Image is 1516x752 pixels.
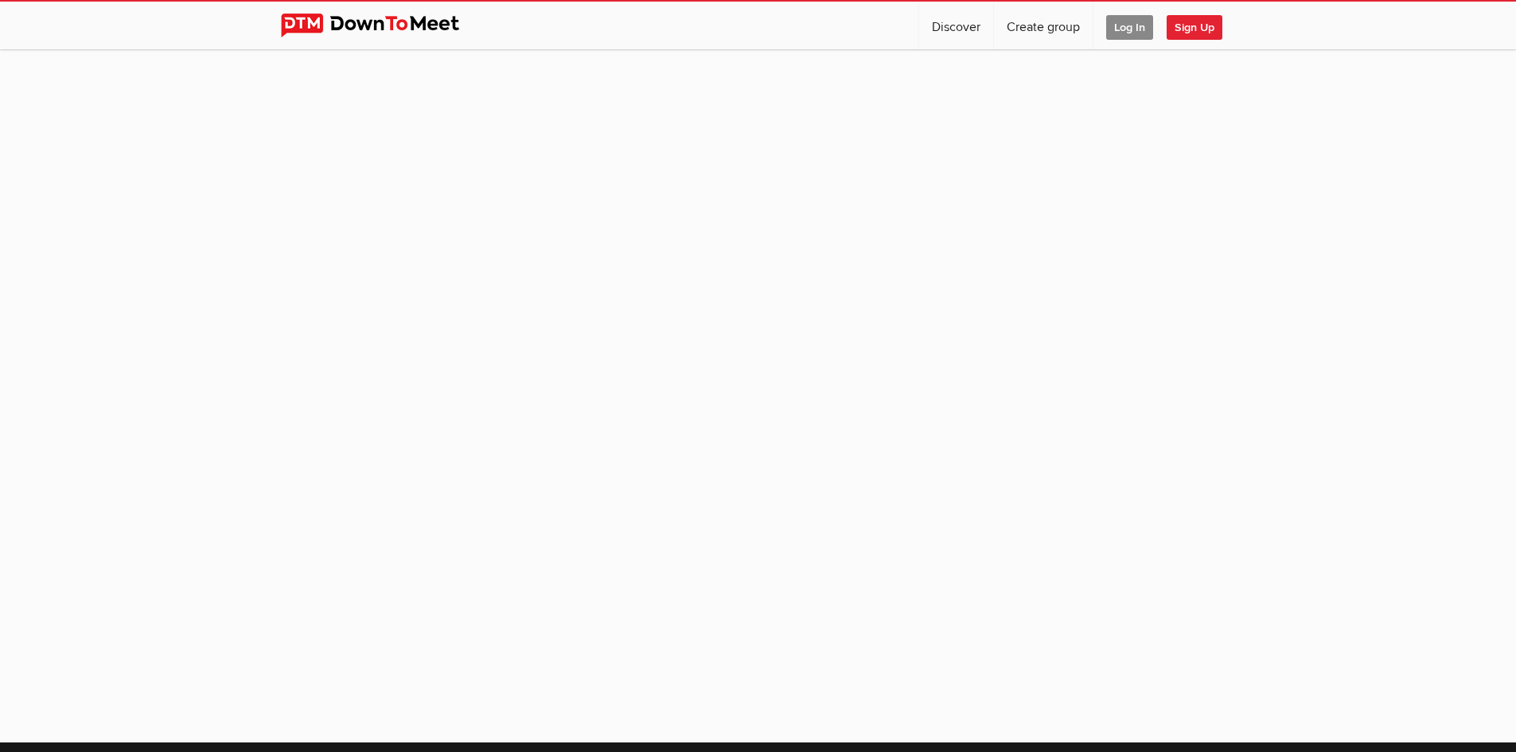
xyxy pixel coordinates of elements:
span: Log In [1106,15,1153,40]
a: Sign Up [1167,2,1235,49]
img: DownToMeet [281,14,484,37]
a: Log In [1093,2,1166,49]
span: Sign Up [1167,15,1222,40]
a: Create group [994,2,1093,49]
a: Discover [919,2,993,49]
